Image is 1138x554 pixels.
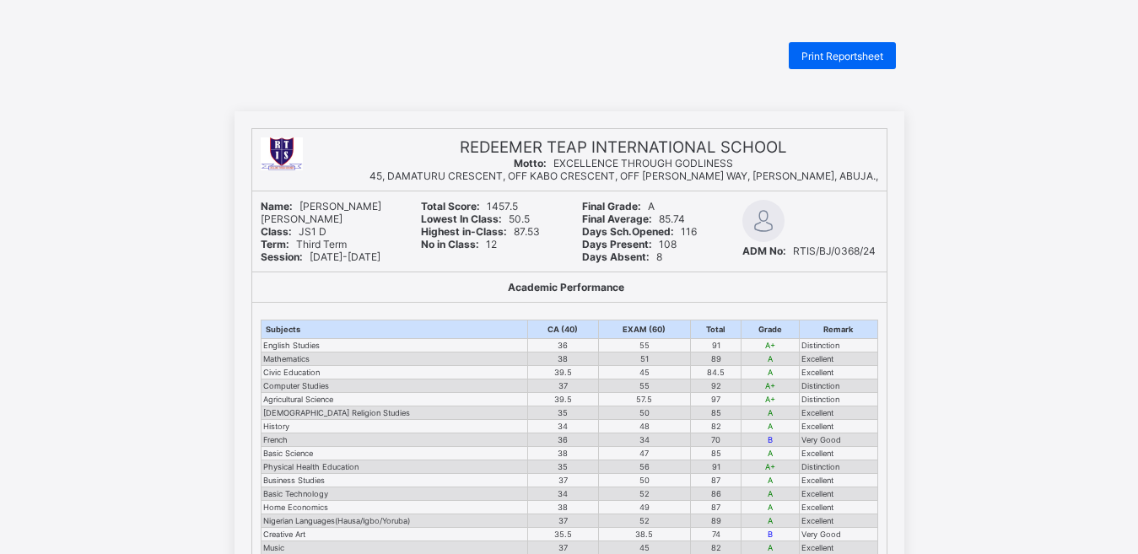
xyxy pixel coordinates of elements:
td: 35.5 [528,528,598,541]
td: 36 [528,339,598,352]
td: History [261,420,528,433]
td: 74 [691,528,742,541]
td: A+ [742,460,800,474]
td: [DEMOGRAPHIC_DATA] Religion Studies [261,406,528,420]
span: REDEEMER TEAP INTERNATIONAL SCHOOL [460,137,787,157]
td: 85 [691,406,742,420]
td: Physical Health Education [261,460,528,474]
span: 87.53 [421,225,540,238]
td: Distinction [800,339,877,352]
td: 89 [691,514,742,528]
td: 87 [691,474,742,487]
td: A+ [742,393,800,406]
td: A [742,514,800,528]
td: Excellent [800,352,877,366]
td: 39.5 [528,366,598,379]
td: Civic Education [261,366,528,379]
td: 34 [528,487,598,501]
td: 50 [598,406,691,420]
span: EXCELLENCE THROUGH GODLINESS [514,157,733,169]
b: Days Present: [582,238,652,250]
td: Nigerian Languages(Hausa/Igbo/Yoruba) [261,514,528,528]
b: ADM No: [742,245,786,257]
td: 86 [691,487,742,501]
td: 39.5 [528,393,598,406]
td: French [261,433,528,447]
span: 108 [582,238,677,250]
td: Basic Technology [261,487,528,501]
td: A [742,474,800,487]
td: 85 [691,447,742,460]
td: 97 [691,393,742,406]
th: EXAM (60) [598,320,691,339]
span: 45, DAMATURU CRESCENT, OFF KABO CRESCENT, OFF [PERSON_NAME] WAY, [PERSON_NAME], ABUJA., [369,169,878,182]
td: 87 [691,501,742,514]
td: Very Good [800,433,877,447]
b: No in Class: [421,238,479,250]
td: 36 [528,433,598,447]
b: Final Average: [582,212,652,225]
td: B [742,528,800,541]
td: Mathematics [261,352,528,366]
span: Print Reportsheet [801,50,883,62]
td: Business Studies [261,474,528,487]
td: A [742,420,800,433]
td: 55 [598,379,691,393]
td: 38 [528,501,598,514]
td: 91 [691,460,742,474]
th: Subjects [261,320,528,339]
td: Excellent [800,487,877,501]
td: 38 [528,352,598,366]
td: Creative Art [261,528,528,541]
span: RTIS/BJ/0368/24 [742,245,876,257]
td: 91 [691,339,742,352]
td: 48 [598,420,691,433]
td: A [742,487,800,501]
b: Lowest In Class: [421,212,502,225]
span: A [582,200,655,212]
td: A [742,366,800,379]
b: Total Score: [421,200,480,212]
td: English Studies [261,339,528,352]
b: Final Grade: [582,200,641,212]
td: Basic Science [261,447,528,460]
td: Excellent [800,406,877,420]
td: 35 [528,406,598,420]
td: 51 [598,352,691,366]
td: 34 [528,420,598,433]
td: Distinction [800,393,877,406]
td: Excellent [800,447,877,460]
span: 85.74 [582,212,685,225]
span: 116 [582,225,697,238]
span: JS1 D [261,225,326,238]
b: Days Absent: [582,250,650,263]
td: 52 [598,514,691,528]
td: 57.5 [598,393,691,406]
span: [PERSON_NAME] [PERSON_NAME] [261,200,381,225]
td: A+ [742,379,800,393]
td: Distinction [800,379,877,393]
b: Name: [261,200,293,212]
b: Highest in-Class: [421,225,507,238]
td: Very Good [800,528,877,541]
b: Class: [261,225,292,238]
td: 35 [528,460,598,474]
th: Total [691,320,742,339]
b: Term: [261,238,289,250]
td: 89 [691,352,742,366]
span: Third Term [261,238,347,250]
th: Grade [742,320,800,339]
td: Distinction [800,460,877,474]
td: B [742,433,800,447]
td: 37 [528,379,598,393]
b: Session: [261,250,303,263]
b: Motto: [514,157,547,169]
td: 55 [598,339,691,352]
td: 47 [598,447,691,460]
td: Excellent [800,420,877,433]
b: Academic Performance [508,281,624,293]
td: Excellent [800,474,877,487]
td: 38 [528,447,598,460]
td: A [742,501,800,514]
th: Remark [800,320,877,339]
